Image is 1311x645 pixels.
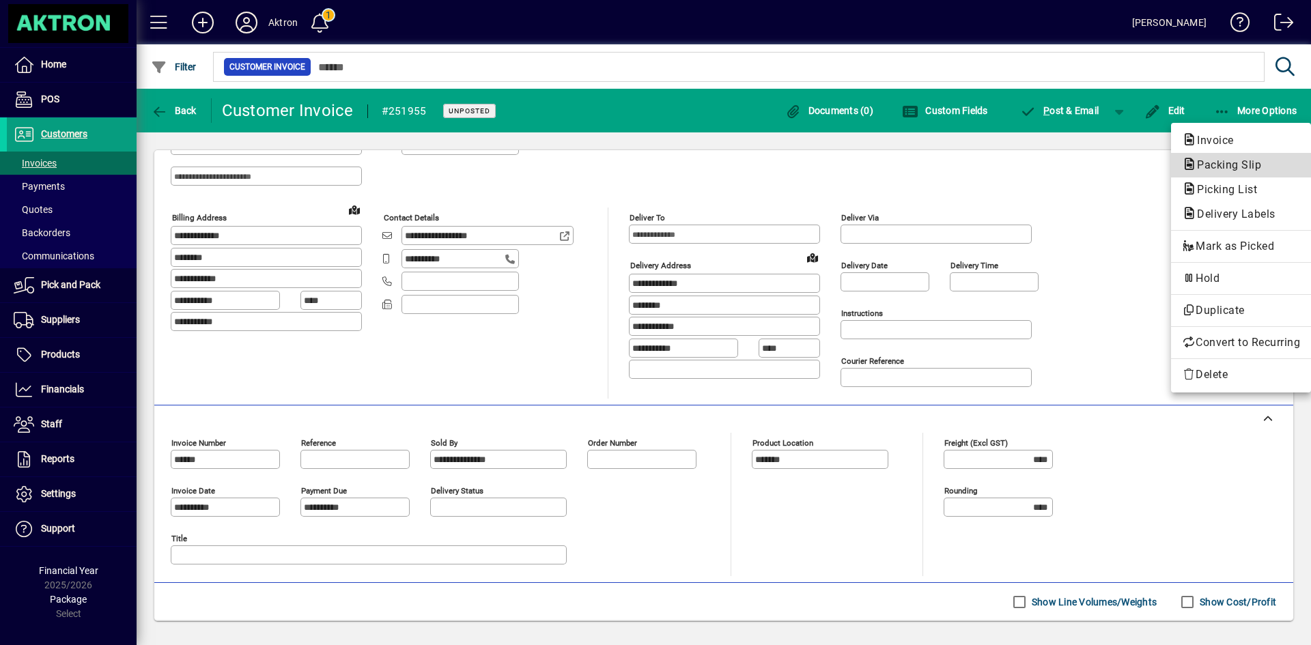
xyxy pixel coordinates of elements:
span: Delete [1182,367,1300,383]
span: Mark as Picked [1182,238,1300,255]
span: Duplicate [1182,302,1300,319]
span: Invoice [1182,134,1241,147]
span: Convert to Recurring [1182,334,1300,351]
span: Picking List [1182,183,1264,196]
span: Packing Slip [1182,158,1268,171]
span: Hold [1182,270,1300,287]
span: Delivery Labels [1182,207,1282,220]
